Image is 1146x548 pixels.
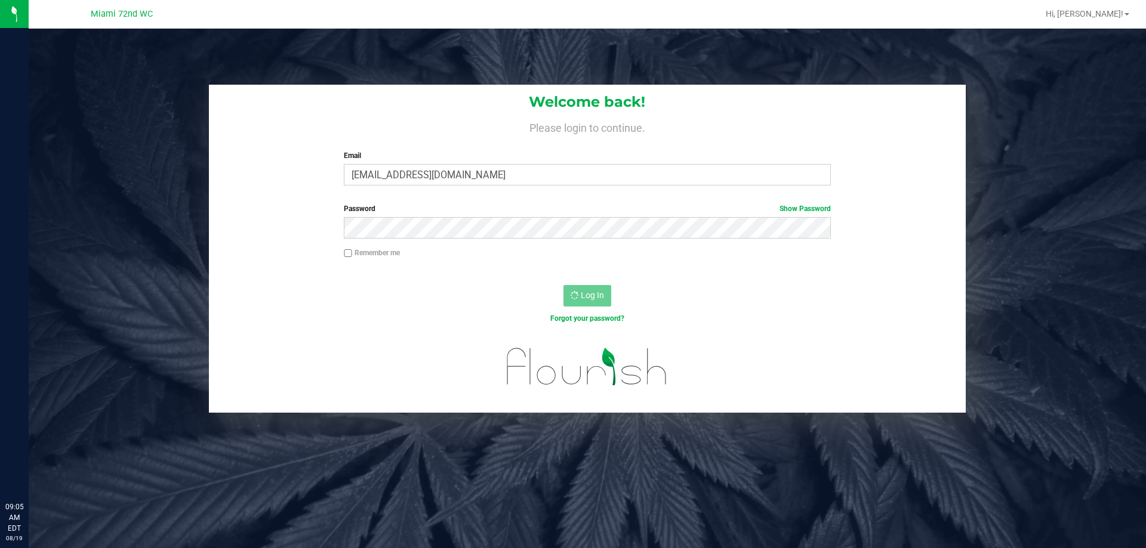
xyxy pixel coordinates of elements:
[344,249,352,258] input: Remember me
[492,336,682,397] img: flourish_logo.svg
[344,205,375,213] span: Password
[5,534,23,543] p: 08/19
[550,314,624,323] a: Forgot your password?
[1046,9,1123,18] span: Hi, [PERSON_NAME]!
[209,119,966,134] h4: Please login to continue.
[780,205,831,213] a: Show Password
[209,94,966,110] h1: Welcome back!
[5,501,23,534] p: 09:05 AM EDT
[344,150,830,161] label: Email
[563,285,611,306] button: Log In
[581,290,604,300] span: Log In
[91,9,153,19] span: Miami 72nd WC
[344,247,400,258] label: Remember me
